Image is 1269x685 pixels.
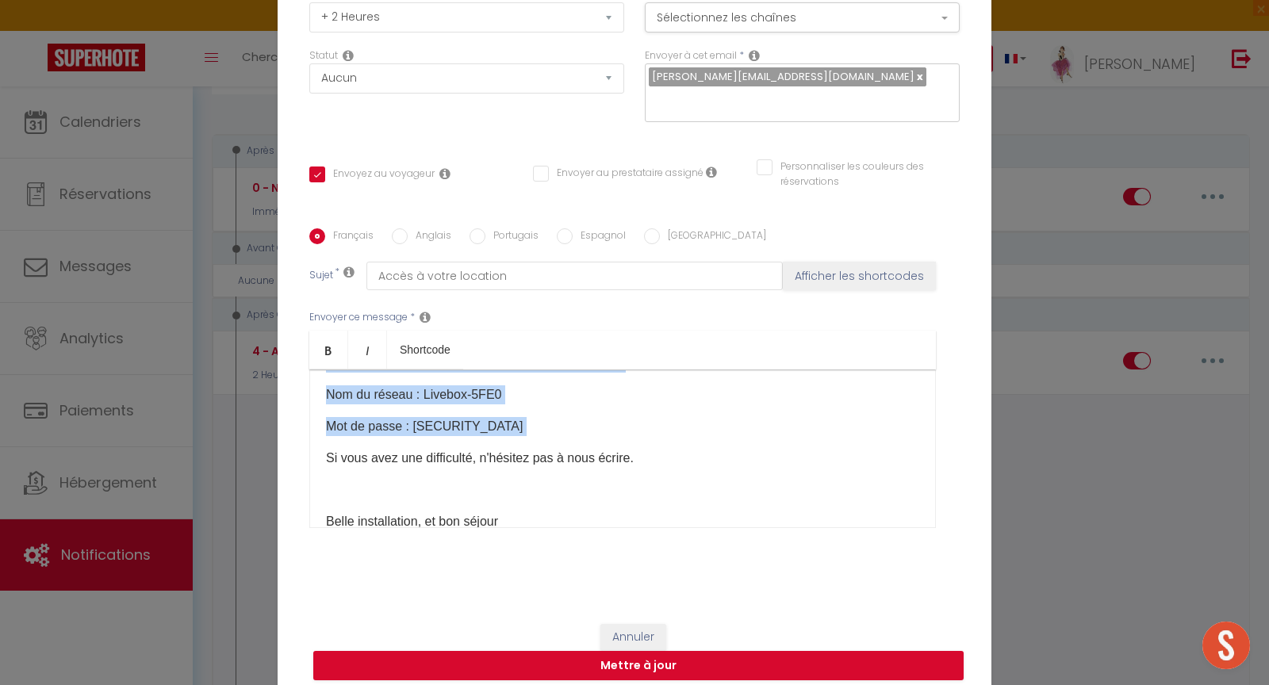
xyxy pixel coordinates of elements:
button: Sélectionnez les chaînes [645,2,960,33]
label: Sujet [309,268,333,285]
label: Espagnol [573,228,626,246]
i: Booking status [343,49,354,62]
p: Mot de passe : [SECURITY_DATA] [326,417,919,436]
p: Si vous avez une difficulté, n'hésitez pas à nous écrire. [326,449,919,468]
label: Envoyer à cet email [645,48,737,63]
button: Afficher les shortcodes [783,262,936,290]
a: Shortcode [387,331,463,369]
a: Bold [309,331,348,369]
label: Portugais [485,228,539,246]
p: Nom du réseau : Livebox-5FE0 [326,385,919,404]
label: Statut [309,48,338,63]
span: [PERSON_NAME][EMAIL_ADDRESS][DOMAIN_NAME] [652,69,914,84]
label: Français [325,228,374,246]
i: Message [420,311,431,323]
i: Recipient [749,49,760,62]
i: Envoyer au prestataire si il est assigné [706,166,717,178]
p: Belle installation, et bon séjour [326,512,919,531]
button: Annuler [600,624,666,651]
div: Ouvrir le chat [1202,622,1250,669]
label: [GEOGRAPHIC_DATA] [660,228,766,246]
button: Mettre à jour [313,651,964,681]
label: Envoyer ce message [309,310,408,325]
label: Anglais [408,228,451,246]
i: Envoyer au voyageur [439,167,450,180]
i: Subject [343,266,355,278]
a: Italic [348,331,387,369]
